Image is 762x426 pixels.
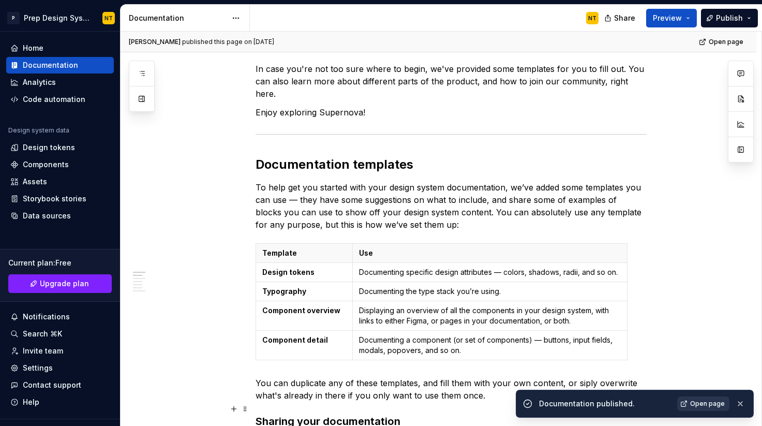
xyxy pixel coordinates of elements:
[614,13,635,23] span: Share
[104,14,113,22] div: NT
[6,57,114,74] a: Documentation
[6,40,114,56] a: Home
[588,14,596,22] div: NT
[23,329,62,339] div: Search ⌘K
[23,43,43,53] div: Home
[23,211,71,221] div: Data sources
[677,396,729,411] a: Open page
[262,248,346,258] p: Template
[6,360,114,376] a: Settings
[256,377,647,402] p: You can duplicate any of these templates, and fill them with your own content, or siply overwrite...
[6,190,114,207] a: Storybook stories
[690,400,725,408] span: Open page
[8,258,112,268] div: Current plan : Free
[256,156,647,173] h2: Documentation templates
[653,13,682,23] span: Preview
[646,9,697,27] button: Preview
[6,208,114,224] a: Data sources
[23,60,78,70] div: Documentation
[6,91,114,108] a: Code automation
[262,287,306,296] strong: Typography
[6,377,114,393] button: Contact support
[359,335,621,356] p: Documenting a component (or set of components) — buttons, input fields, modals, popovers, and so on.
[6,326,114,342] button: Search ⌘K
[6,74,114,91] a: Analytics
[24,13,90,23] div: Prep Design System
[359,286,621,297] p: Documenting the type stack you’re using.
[359,305,621,326] p: Displaying an overview of all the components in your design system, with links to either Figma, o...
[8,274,112,293] a: Upgrade plan
[256,181,647,231] p: To help get you started with your design system documentation, we’ve added some templates you can...
[23,194,86,204] div: Storybook stories
[256,63,647,100] p: In case you're not too sure where to begin, we've provided some templates for you to fill out. Yo...
[23,380,81,390] div: Contact support
[359,248,621,258] p: Use
[262,306,340,315] strong: Component overview
[6,173,114,190] a: Assets
[23,142,75,153] div: Design tokens
[262,335,328,344] strong: Component detail
[6,309,114,325] button: Notifications
[182,38,274,46] div: published this page on [DATE]
[23,397,39,407] div: Help
[129,38,181,46] span: [PERSON_NAME]
[6,139,114,156] a: Design tokens
[6,394,114,410] button: Help
[709,38,743,46] span: Open page
[7,12,20,24] div: P
[23,312,70,322] div: Notifications
[262,268,315,276] strong: Design tokens
[23,94,85,105] div: Code automation
[539,399,671,409] div: Documentation published.
[23,177,47,187] div: Assets
[23,159,69,170] div: Components
[40,278,89,289] span: Upgrade plan
[6,343,114,359] a: Invite team
[23,363,53,373] div: Settings
[2,7,118,29] button: PPrep Design SystemNT
[23,346,63,356] div: Invite team
[716,13,743,23] span: Publish
[23,77,56,87] div: Analytics
[701,9,758,27] button: Publish
[696,35,748,49] a: Open page
[6,156,114,173] a: Components
[359,267,621,277] p: Documenting specific design attributes — colors, shadows, radii, and so on.
[256,106,647,119] p: Enjoy exploring Supernova!
[599,9,642,27] button: Share
[8,126,69,135] div: Design system data
[129,13,227,23] div: Documentation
